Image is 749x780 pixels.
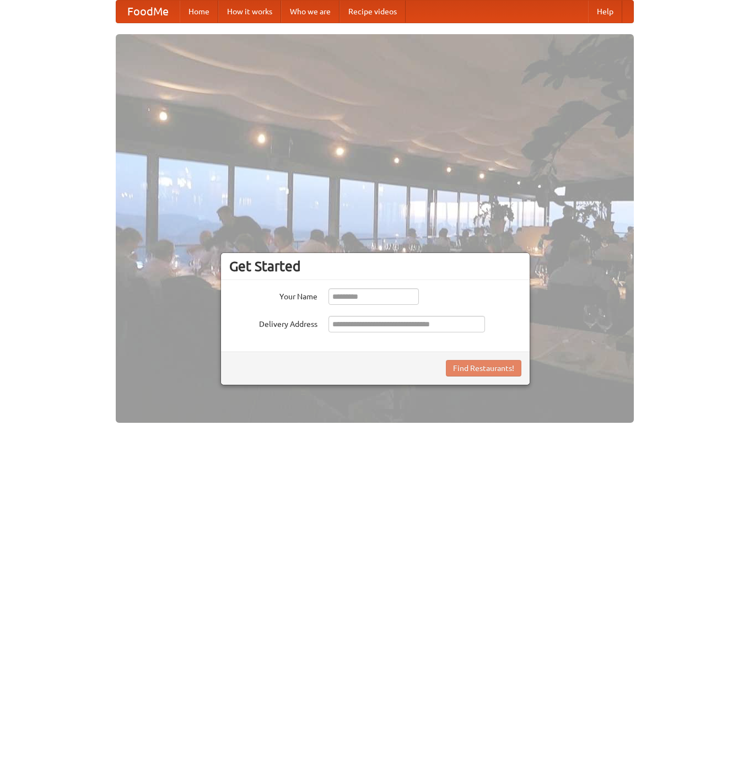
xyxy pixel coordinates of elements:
[116,1,180,23] a: FoodMe
[281,1,340,23] a: Who we are
[446,360,521,376] button: Find Restaurants!
[588,1,622,23] a: Help
[229,258,521,275] h3: Get Started
[229,316,317,330] label: Delivery Address
[180,1,218,23] a: Home
[218,1,281,23] a: How it works
[229,288,317,302] label: Your Name
[340,1,406,23] a: Recipe videos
